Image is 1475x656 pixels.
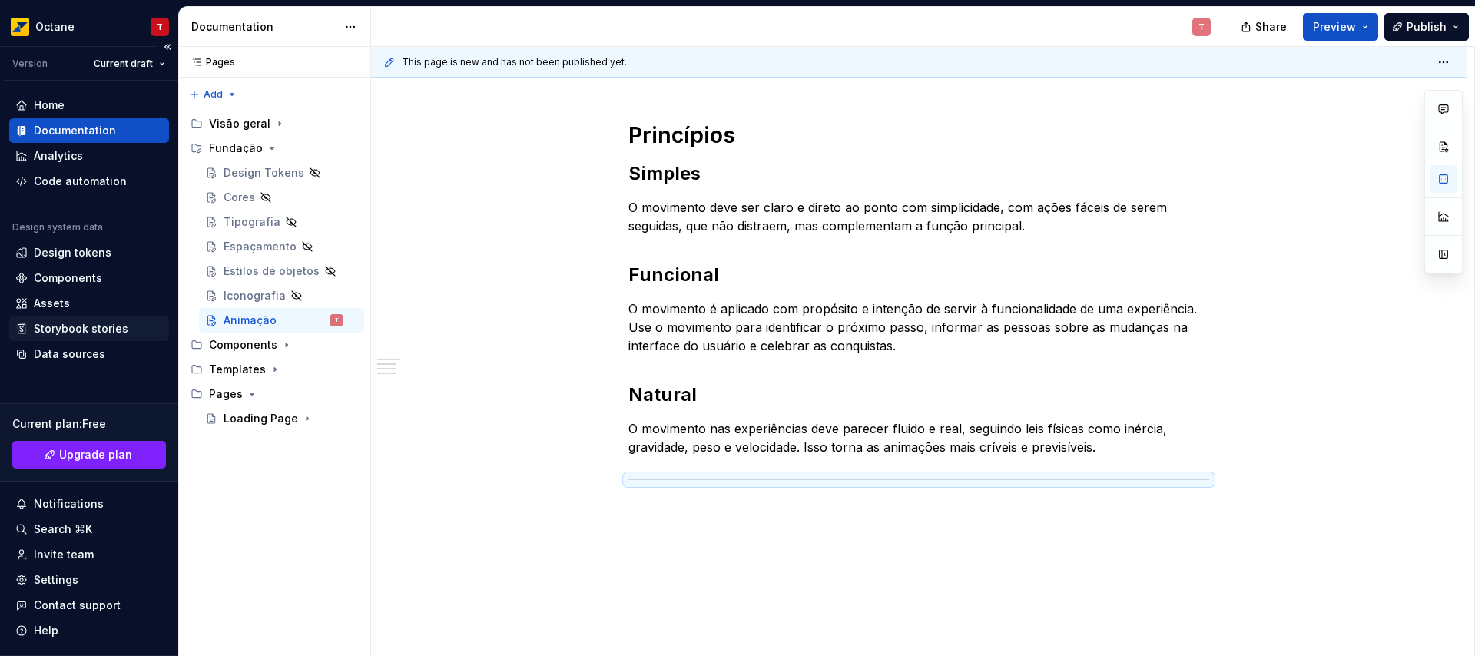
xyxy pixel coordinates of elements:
a: Documentation [9,118,169,143]
div: Animação [224,313,277,328]
a: Upgrade plan [12,441,166,469]
div: Visão geral [184,111,364,136]
div: Assets [34,296,70,311]
div: Code automation [34,174,127,189]
div: Pages [184,56,235,68]
div: Search ⌘K [34,522,92,537]
div: Home [34,98,65,113]
a: Invite team [9,542,169,567]
div: Fundação [209,141,263,156]
h2: Simples [628,161,1209,186]
div: Design system data [12,221,103,234]
div: Visão geral [209,116,270,131]
div: Fundação [184,136,364,161]
p: O movimento é aplicado com propósito e intenção de servir à funcionalidade de uma experiência. Us... [628,300,1209,355]
div: Templates [209,362,266,377]
div: Settings [34,572,78,588]
div: Page tree [184,111,364,431]
span: Publish [1407,19,1447,35]
a: Animação [199,308,364,333]
span: Share [1255,19,1287,35]
a: Design tokens [9,240,169,265]
div: Documentation [191,19,336,35]
a: Assets [9,291,169,316]
div: Templates [184,357,364,382]
div: Cores [224,190,255,205]
div: Components [209,337,277,353]
button: Add [184,84,242,105]
a: Cores [199,185,364,210]
div: Espaçamento [224,239,297,254]
span: Preview [1313,19,1356,35]
div: Current plan : Free [12,416,166,432]
a: Iconografia [199,283,364,308]
div: Estilos de objetos [224,263,320,279]
span: This page is new and has not been published yet. [402,56,627,68]
h1: Princípios [628,121,1209,149]
button: Help [9,618,169,643]
span: Add [204,88,223,101]
div: Data sources [34,346,105,362]
a: Espaçamento [199,234,364,259]
div: Notifications [34,496,104,512]
a: Tipografia [199,210,364,234]
button: Collapse sidebar [157,36,178,58]
a: Settings [9,568,169,592]
a: Storybook stories [9,316,169,341]
span: Current draft [94,58,153,70]
button: Share [1233,13,1297,41]
div: Design Tokens [224,165,304,181]
div: Loading Page [224,411,298,426]
a: Estilos de objetos [199,259,364,283]
div: Iconografia [224,288,286,303]
button: OctaneT [3,10,175,43]
div: Pages [184,382,364,406]
div: Documentation [34,123,116,138]
button: Contact support [9,593,169,618]
button: Preview [1303,13,1378,41]
h2: Funcional [628,263,1209,287]
a: Loading Page [199,406,364,431]
div: Invite team [34,547,94,562]
div: Components [184,333,364,357]
div: Help [34,623,58,638]
a: Analytics [9,144,169,168]
div: T [157,21,163,33]
p: O movimento nas experiências deve parecer fluido e real, seguindo leis físicas como inércia, grav... [628,419,1209,456]
p: O movimento deve ser claro e direto ao ponto com simplicidade, com ações fáceis de serem seguidas... [628,198,1209,235]
div: Contact support [34,598,121,613]
a: Home [9,93,169,118]
a: Design Tokens [199,161,364,185]
h2: Natural [628,383,1209,407]
a: Components [9,266,169,290]
div: Pages [209,386,243,402]
img: e8093afa-4b23-4413-bf51-00cde92dbd3f.png [11,18,29,36]
button: Search ⌘K [9,517,169,542]
div: Storybook stories [34,321,128,336]
a: Data sources [9,342,169,366]
div: Tipografia [224,214,280,230]
span: Upgrade plan [59,447,132,462]
div: Design tokens [34,245,111,260]
div: Components [34,270,102,286]
a: Code automation [9,169,169,194]
button: Publish [1384,13,1469,41]
div: Version [12,58,48,70]
div: Analytics [34,148,83,164]
button: Notifications [9,492,169,516]
button: Current draft [87,53,172,75]
div: Octane [35,19,75,35]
